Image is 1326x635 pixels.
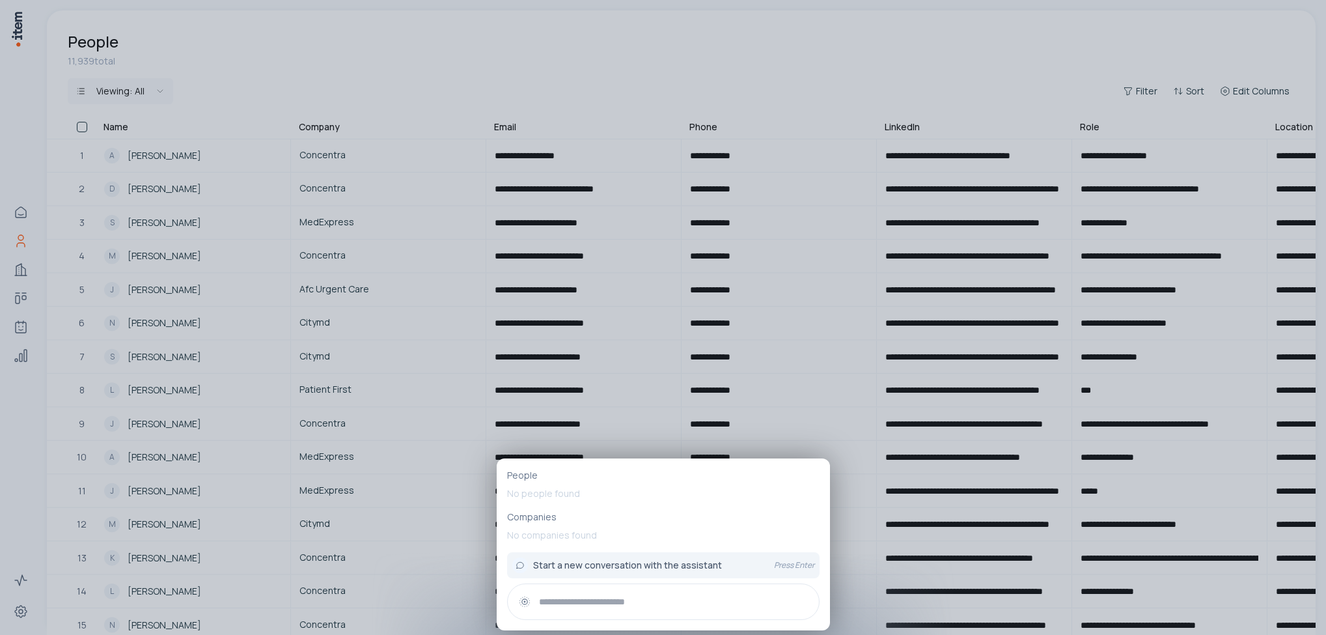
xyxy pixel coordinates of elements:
[507,552,820,578] button: Start a new conversation with the assistantPress Enter
[507,482,820,505] p: No people found
[507,511,820,524] p: Companies
[497,459,830,630] div: PeopleNo people foundCompaniesNo companies foundStart a new conversation with the assistantPress ...
[774,560,814,571] p: Press Enter
[533,559,722,572] span: Start a new conversation with the assistant
[507,469,820,482] p: People
[507,524,820,547] p: No companies found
